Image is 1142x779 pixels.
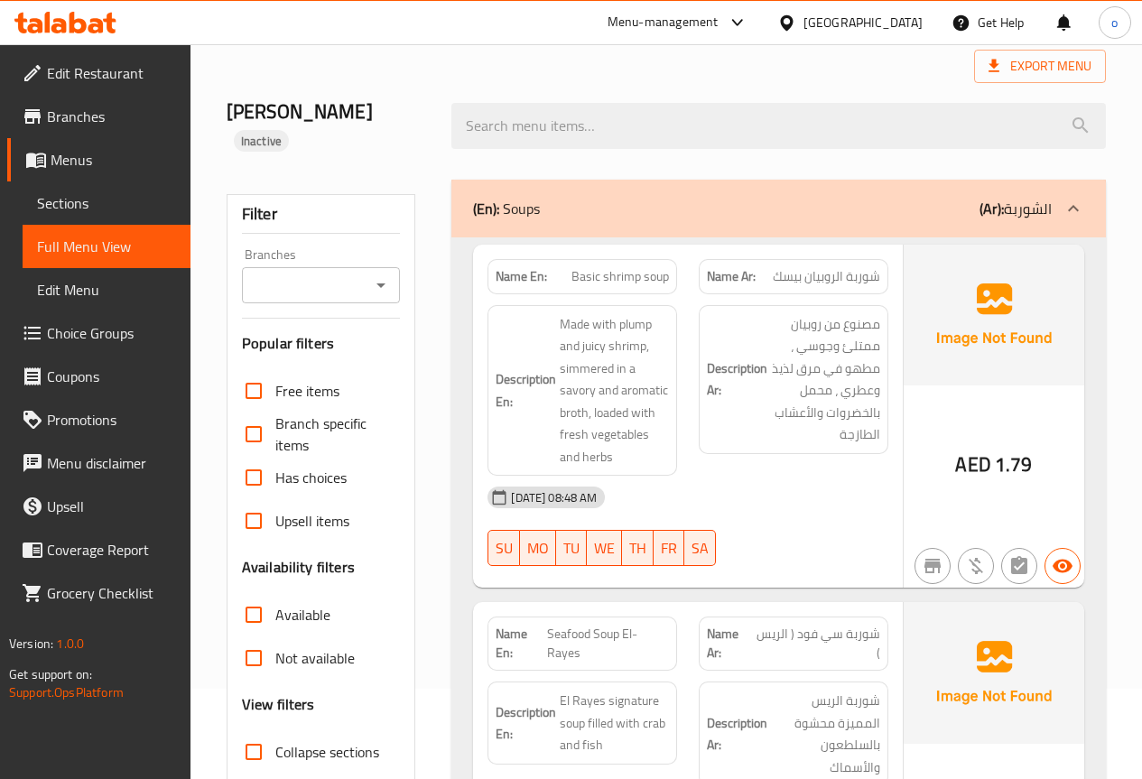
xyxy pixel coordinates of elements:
span: Upsell items [275,510,349,532]
span: Made with plump and juicy shrimp, simmered in a savory and aromatic broth, loaded with fresh vege... [560,313,669,468]
strong: Description En: [496,701,556,746]
img: Ae5nvW7+0k+MAAAAAElFTkSuQmCC [904,245,1084,385]
div: (En): Soups(Ar):الشوربة [451,180,1106,237]
span: Available [275,604,330,626]
strong: Name Ar: [707,625,754,663]
button: Open [368,273,394,298]
strong: Description En: [496,368,556,413]
a: Promotions [7,398,190,441]
a: Sections [23,181,190,225]
span: TH [629,535,646,561]
img: Ae5nvW7+0k+MAAAAAElFTkSuQmCC [904,602,1084,743]
a: Menu disclaimer [7,441,190,485]
a: Upsell [7,485,190,528]
span: 1.0.0 [56,632,84,655]
button: FR [654,530,684,566]
p: Soups [473,198,540,219]
span: شوربة سي فود ( الريس ) [754,625,879,663]
span: Choice Groups [47,322,176,344]
span: Collapse sections [275,741,379,763]
h3: Popular filters [242,333,401,354]
button: SU [487,530,520,566]
button: SA [684,530,716,566]
span: MO [527,535,549,561]
a: Grocery Checklist [7,571,190,615]
button: Not has choices [1001,548,1037,584]
span: o [1111,13,1118,32]
span: Coupons [47,366,176,387]
button: MO [520,530,556,566]
span: Inactive [234,133,289,150]
span: WE [594,535,615,561]
h3: View filters [242,694,315,715]
span: Menus [51,149,176,171]
div: [GEOGRAPHIC_DATA] [803,13,923,32]
button: Available [1045,548,1081,584]
span: Upsell [47,496,176,517]
button: WE [587,530,622,566]
span: Free items [275,380,339,402]
span: Full Menu View [37,236,176,257]
span: شوربة الريس المميزة محشوة بالسلطعون والأسماك [771,690,880,778]
h2: [PERSON_NAME] [227,98,431,153]
span: 1.79 [995,447,1033,482]
span: FR [661,535,677,561]
span: Export Menu [989,55,1091,78]
input: search [451,103,1106,149]
span: Grocery Checklist [47,582,176,604]
span: Export Menu [974,50,1106,83]
span: TU [563,535,580,561]
button: TH [622,530,654,566]
button: Purchased item [958,548,994,584]
span: Menu disclaimer [47,452,176,474]
span: Not available [275,647,355,669]
strong: Name En: [496,267,547,286]
button: TU [556,530,587,566]
span: Basic shrimp soup [571,267,669,286]
span: Coverage Report [47,539,176,561]
span: SU [496,535,513,561]
span: AED [955,447,990,482]
button: Not branch specific item [915,548,951,584]
p: الشوربة [980,198,1052,219]
span: Sections [37,192,176,214]
strong: Name En: [496,625,546,663]
b: (Ar): [980,195,1004,222]
span: شوربة الروبيان بيسك [773,267,880,286]
span: El Rayes signature soup filled with crab and fish [560,690,669,756]
a: Menus [7,138,190,181]
a: Full Menu View [23,225,190,268]
span: Promotions [47,409,176,431]
span: Has choices [275,467,347,488]
span: Edit Menu [37,279,176,301]
div: Menu-management [608,12,719,33]
strong: Name Ar: [707,267,756,286]
span: Version: [9,632,53,655]
div: Filter [242,195,401,234]
a: Coverage Report [7,528,190,571]
strong: Description Ar: [707,357,767,402]
a: Support.OpsPlatform [9,681,124,704]
span: مصنوع من روبيان ممتلئ وجوسي ، مطهو في مرق لذيذ وعطري ، محمل بالخضروات والأعشاب الطازجة [771,313,880,446]
a: Edit Menu [23,268,190,311]
a: Branches [7,95,190,138]
h3: Availability filters [242,557,355,578]
span: Get support on: [9,663,92,686]
a: Coupons [7,355,190,398]
span: SA [692,535,709,561]
strong: Description Ar: [707,712,767,756]
span: Branches [47,106,176,127]
a: Edit Restaurant [7,51,190,95]
span: [DATE] 08:48 AM [504,489,604,506]
span: Seafood Soup El-Rayes [547,625,669,663]
span: Edit Restaurant [47,62,176,84]
b: (En): [473,195,499,222]
a: Choice Groups [7,311,190,355]
span: Branch specific items [275,413,386,456]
